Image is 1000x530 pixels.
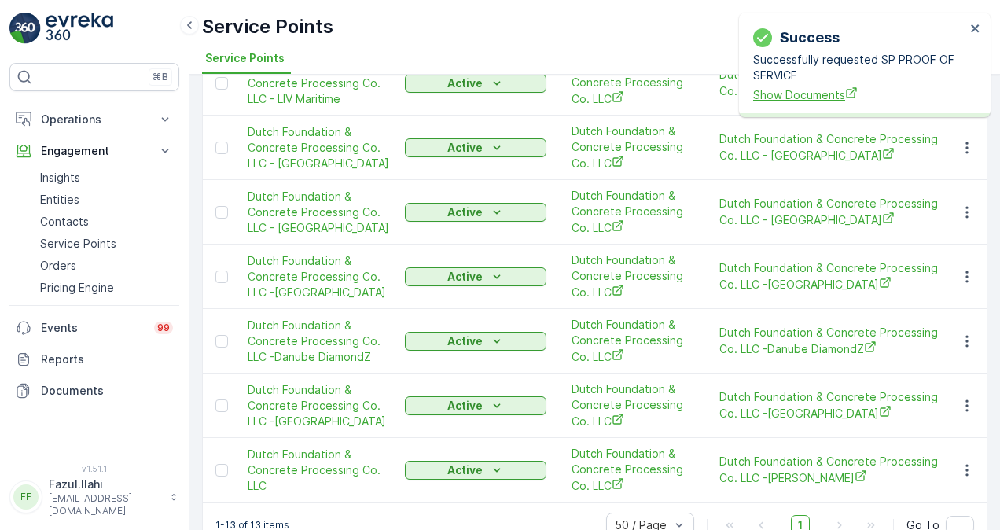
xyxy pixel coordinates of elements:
[248,382,389,429] a: Dutch Foundation & Concrete Processing Co. LLC -Dubai Hills
[970,22,981,37] button: close
[9,344,179,375] a: Reports
[215,399,228,412] div: Toggle Row Selected
[41,112,148,127] p: Operations
[49,477,162,492] p: Fazul.Ilahi
[41,143,148,159] p: Engagement
[719,260,955,293] a: Dutch Foundation & Concrete Processing Co. LLC -Maritime City
[719,454,955,486] a: Dutch Foundation & Concrete Processing Co. LLC -Rashid Yacht
[248,382,389,429] span: Dutch Foundation & Concrete Processing Co. LLC -[GEOGRAPHIC_DATA]
[153,71,168,83] p: ⌘B
[9,375,179,407] a: Documents
[405,267,546,286] button: Active
[215,206,228,219] div: Toggle Row Selected
[40,170,80,186] p: Insights
[215,335,228,348] div: Toggle Row Selected
[13,484,39,510] div: FF
[157,322,170,334] p: 99
[780,27,840,49] p: Success
[41,320,145,336] p: Events
[405,74,546,93] button: Active
[719,67,955,99] a: Dutch Foundation & Concrete Processing Co. LLC - LIV Maritime
[447,269,483,285] p: Active
[215,142,228,154] div: Toggle Row Selected
[248,253,389,300] a: Dutch Foundation & Concrete Processing Co. LLC -Maritime City
[719,196,955,228] a: Dutch Foundation & Concrete Processing Co. LLC - Business Bay
[40,192,79,208] p: Entities
[34,255,179,277] a: Orders
[9,104,179,135] button: Operations
[248,318,389,365] a: Dutch Foundation & Concrete Processing Co. LLC -Danube DiamondZ
[405,396,546,415] button: Active
[34,211,179,233] a: Contacts
[719,131,955,164] span: Dutch Foundation & Concrete Processing Co. LLC - [GEOGRAPHIC_DATA]
[447,140,483,156] p: Active
[248,60,389,107] a: Dutch Foundation & Concrete Processing Co. LLC - LIV Maritime
[405,461,546,480] button: Active
[9,312,179,344] a: Events99
[9,13,41,44] img: logo
[447,398,483,414] p: Active
[215,77,228,90] div: Toggle Row Selected
[572,446,694,494] a: Dutch Foundation & Concrete Processing Co. LLC
[202,14,333,39] p: Service Points
[49,492,162,517] p: [EMAIL_ADDRESS][DOMAIN_NAME]
[405,332,546,351] button: Active
[40,236,116,252] p: Service Points
[719,325,955,357] a: Dutch Foundation & Concrete Processing Co. LLC -Danube DiamondZ
[572,188,694,236] a: Dutch Foundation & Concrete Processing Co. LLC
[248,124,389,171] span: Dutch Foundation & Concrete Processing Co. LLC - [GEOGRAPHIC_DATA]
[40,214,89,230] p: Contacts
[40,280,114,296] p: Pricing Engine
[572,59,694,107] a: Dutch Foundation & Concrete Processing Co. LLC
[41,351,173,367] p: Reports
[248,253,389,300] span: Dutch Foundation & Concrete Processing Co. LLC -[GEOGRAPHIC_DATA]
[405,203,546,222] button: Active
[719,454,955,486] span: Dutch Foundation & Concrete Processing Co. LLC -[PERSON_NAME]
[41,383,173,399] p: Documents
[248,447,389,494] a: Dutch Foundation & Concrete Processing Co. LLC
[719,389,955,421] span: Dutch Foundation & Concrete Processing Co. LLC -[GEOGRAPHIC_DATA]
[40,258,76,274] p: Orders
[248,189,389,236] span: Dutch Foundation & Concrete Processing Co. LLC - [GEOGRAPHIC_DATA]
[9,464,179,473] span: v 1.51.1
[572,123,694,171] a: Dutch Foundation & Concrete Processing Co. LLC
[9,477,179,517] button: FFFazul.Ilahi[EMAIL_ADDRESS][DOMAIN_NAME]
[753,86,965,103] a: Show Documents
[719,196,955,228] span: Dutch Foundation & Concrete Processing Co. LLC - [GEOGRAPHIC_DATA]
[753,52,965,83] p: Successfully requested SP PROOF OF SERVICE
[248,189,389,236] a: Dutch Foundation & Concrete Processing Co. LLC - Business Bay
[572,317,694,365] a: Dutch Foundation & Concrete Processing Co. LLC
[447,204,483,220] p: Active
[215,271,228,283] div: Toggle Row Selected
[447,462,483,478] p: Active
[9,135,179,167] button: Engagement
[34,167,179,189] a: Insights
[46,13,113,44] img: logo_light-DOdMpM7g.png
[405,138,546,157] button: Active
[34,233,179,255] a: Service Points
[719,260,955,293] span: Dutch Foundation & Concrete Processing Co. LLC -[GEOGRAPHIC_DATA]
[205,50,285,66] span: Service Points
[34,277,179,299] a: Pricing Engine
[248,124,389,171] a: Dutch Foundation & Concrete Processing Co. LLC - Dubai Harbor
[719,389,955,421] a: Dutch Foundation & Concrete Processing Co. LLC -Dubai Hills
[447,75,483,91] p: Active
[572,381,694,429] a: Dutch Foundation & Concrete Processing Co. LLC
[572,252,694,300] a: Dutch Foundation & Concrete Processing Co. LLC
[719,131,955,164] a: Dutch Foundation & Concrete Processing Co. LLC - Dubai Harbor
[34,189,179,211] a: Entities
[215,464,228,477] div: Toggle Row Selected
